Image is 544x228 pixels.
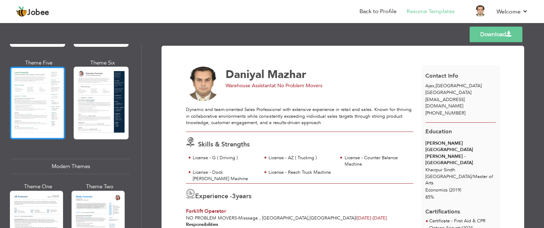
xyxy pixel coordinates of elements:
[198,140,250,149] span: Skills & Strengths
[226,67,264,82] span: Daniyal
[425,72,458,80] span: Contact Info
[310,215,356,221] span: [GEOGRAPHIC_DATA]
[425,140,496,166] div: [PERSON_NAME][GEOGRAPHIC_DATA][PERSON_NAME] - [GEOGRAPHIC_DATA]
[425,194,434,200] span: 85%
[268,155,333,161] div: License - AZ ( Trucking )
[11,183,64,190] div: Theme One
[186,208,226,215] span: Forklift Operator
[237,215,238,221] span: -
[75,59,130,67] div: Theme Six
[429,218,486,224] span: Certificate - First Aid & CPR
[16,6,49,17] a: Jobee
[425,110,465,116] span: [PHONE_NUMBER]
[345,155,409,168] div: License - Counter Balance Machine
[186,215,237,221] span: No Problem Movers
[186,106,413,126] div: Dynamic and team-oriented Sales Professional with extensive experience in retail and sales. Known...
[232,192,251,201] label: years
[497,7,528,16] a: Welcome
[475,5,486,17] img: Profile Img
[407,7,455,16] a: Resume Templates
[449,187,461,193] span: (2019)
[272,82,322,89] span: at No Problem Movers
[425,128,452,135] span: Education
[425,83,434,89] span: Ajax
[226,82,272,89] span: Warehouse Assistant
[425,96,465,110] span: [EMAIL_ADDRESS][DOMAIN_NAME]
[425,187,448,193] span: Economics
[193,169,257,182] div: License - Dock [PERSON_NAME] Machine
[471,173,473,180] span: /
[238,215,308,221] span: Misssaga , [GEOGRAPHIC_DATA]
[27,9,49,17] span: Jobee
[359,7,397,16] a: Back to Profile
[425,89,471,96] span: [GEOGRAPHIC_DATA]
[16,6,27,17] img: jobee.io
[308,215,310,221] span: ,
[434,83,436,89] span: ,
[268,169,333,176] div: License - Reach Truck Machine
[195,192,232,201] span: Experience -
[267,67,306,82] span: Mazhar
[186,221,218,228] strong: Responsibilities
[425,202,460,216] span: Certifications
[371,215,373,221] span: -
[11,159,130,174] div: Modern Themes
[470,27,522,42] a: Download
[186,67,221,101] img: No image
[357,215,387,221] span: [DATE]
[11,59,67,67] div: Theme Five
[73,183,126,190] div: Theme Two
[232,192,236,201] span: 3
[425,167,493,186] span: Khairpur Sindh [GEOGRAPHIC_DATA] Master of Arts
[193,155,257,161] div: License - G ( Diriving )
[356,215,357,221] span: |
[421,83,500,96] div: [GEOGRAPHIC_DATA]
[357,215,373,221] span: [DATE]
